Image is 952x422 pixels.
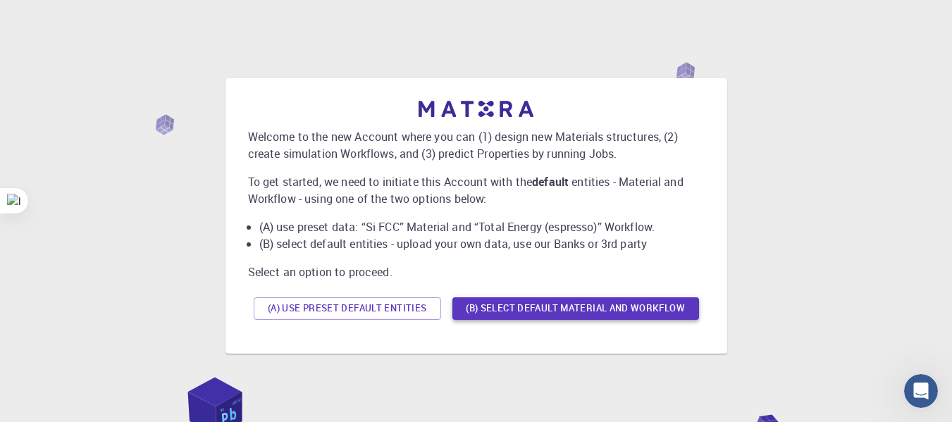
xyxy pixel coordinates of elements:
b: default [532,174,569,190]
img: logo [419,101,534,117]
p: To get started, we need to initiate this Account with the entities - Material and Workflow - usin... [248,173,705,207]
span: Soporte [28,10,78,23]
li: (B) select default entities - upload your own data, use our Banks or 3rd party [259,235,705,252]
button: (A) Use preset default entities [254,297,441,320]
iframe: Intercom live chat [904,374,938,408]
p: Select an option to proceed. [248,263,705,280]
li: (A) use preset data: “Si FCC” Material and “Total Energy (espresso)” Workflow. [259,218,705,235]
button: (B) Select default material and workflow [452,297,699,320]
p: Welcome to the new Account where you can (1) design new Materials structures, (2) create simulati... [248,128,705,162]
